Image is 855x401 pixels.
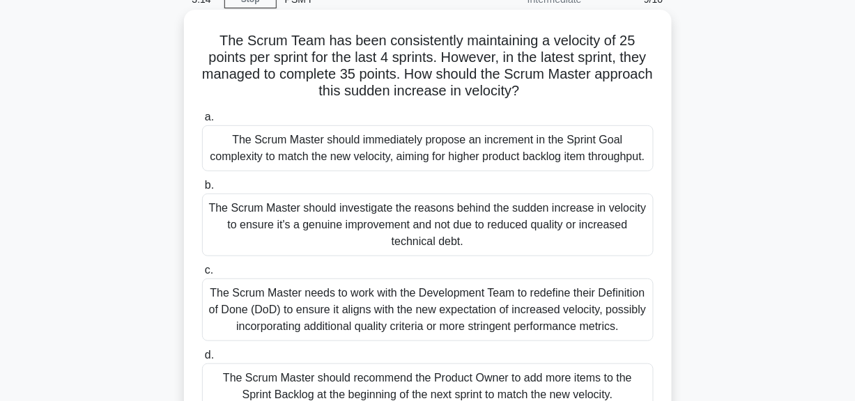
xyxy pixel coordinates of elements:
[205,111,214,123] span: a.
[205,264,213,276] span: c.
[202,194,654,256] div: The Scrum Master should investigate the reasons behind the sudden increase in velocity to ensure ...
[205,179,214,191] span: b.
[202,125,654,171] div: The Scrum Master should immediately propose an increment in the Sprint Goal complexity to match t...
[201,32,655,100] h5: The Scrum Team has been consistently maintaining a velocity of 25 points per sprint for the last ...
[202,278,654,341] div: The Scrum Master needs to work with the Development Team to redefine their Definition of Done (Do...
[205,349,214,361] span: d.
